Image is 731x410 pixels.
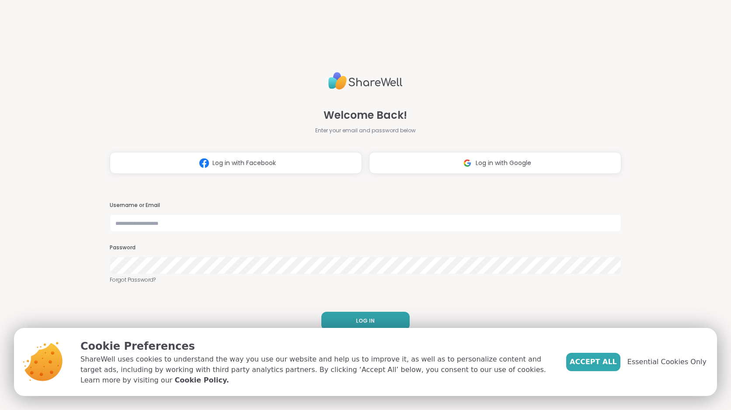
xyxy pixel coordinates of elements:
[476,158,531,168] span: Log in with Google
[321,312,410,330] button: LOG IN
[324,107,407,123] span: Welcome Back!
[459,155,476,171] img: ShareWell Logomark
[110,244,621,252] h3: Password
[328,69,403,93] img: ShareWell Logo
[570,357,617,367] span: Accept All
[80,338,552,354] p: Cookie Preferences
[110,152,362,174] button: Log in with Facebook
[369,152,621,174] button: Log in with Google
[80,354,552,386] p: ShareWell uses cookies to understand the way you use our website and help us to improve it, as we...
[212,158,276,168] span: Log in with Facebook
[566,353,620,371] button: Accept All
[110,276,621,284] a: Forgot Password?
[174,375,229,386] a: Cookie Policy.
[627,357,707,367] span: Essential Cookies Only
[356,317,375,325] span: LOG IN
[315,127,416,134] span: Enter your email and password below
[196,155,212,171] img: ShareWell Logomark
[110,202,621,209] h3: Username or Email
